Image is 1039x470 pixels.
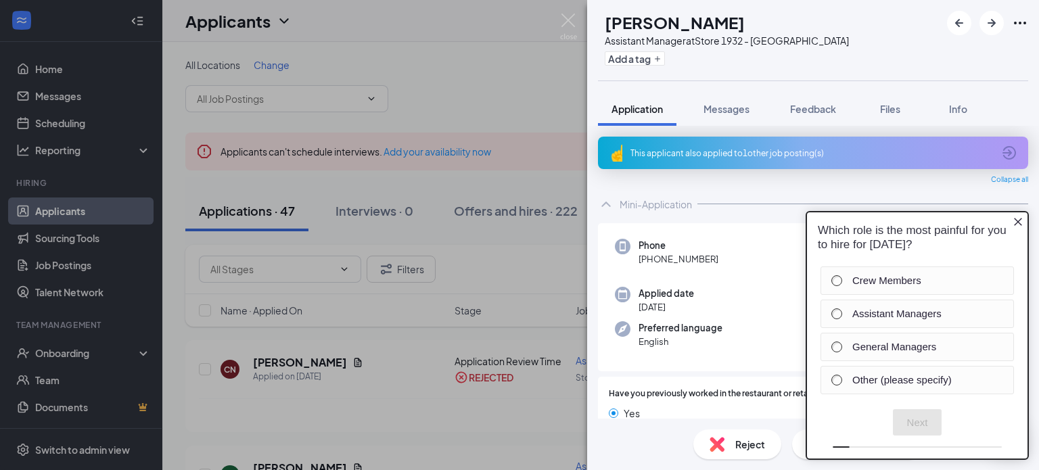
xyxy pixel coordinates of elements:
[605,11,745,34] h1: [PERSON_NAME]
[795,201,1039,470] iframe: Sprig User Feedback Dialog
[639,300,694,314] span: [DATE]
[880,103,900,115] span: Files
[605,34,849,47] div: Assistant Manager at Store 1932 - [GEOGRAPHIC_DATA]
[1012,15,1028,31] svg: Ellipses
[951,15,967,31] svg: ArrowLeftNew
[1001,145,1017,161] svg: ArrowCircle
[949,103,967,115] span: Info
[639,287,694,300] span: Applied date
[609,387,852,400] span: Have you previously worked in the restaurant or retail business?
[639,335,722,348] span: English
[630,147,993,159] div: This applicant also applied to 1 other job posting(s)
[653,55,662,63] svg: Plus
[790,103,836,115] span: Feedback
[598,196,614,212] svg: ChevronUp
[947,11,971,35] button: ArrowLeftNew
[984,15,1000,31] svg: ArrowRight
[991,174,1028,185] span: Collapse all
[639,252,718,266] span: [PHONE_NUMBER]
[979,11,1004,35] button: ArrowRight
[605,51,665,66] button: PlusAdd a tag
[620,197,692,211] div: Mini-Application
[703,103,749,115] span: Messages
[624,406,640,421] span: Yes
[611,103,663,115] span: Application
[639,239,718,252] span: Phone
[735,437,765,452] span: Reject
[639,321,722,335] span: Preferred language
